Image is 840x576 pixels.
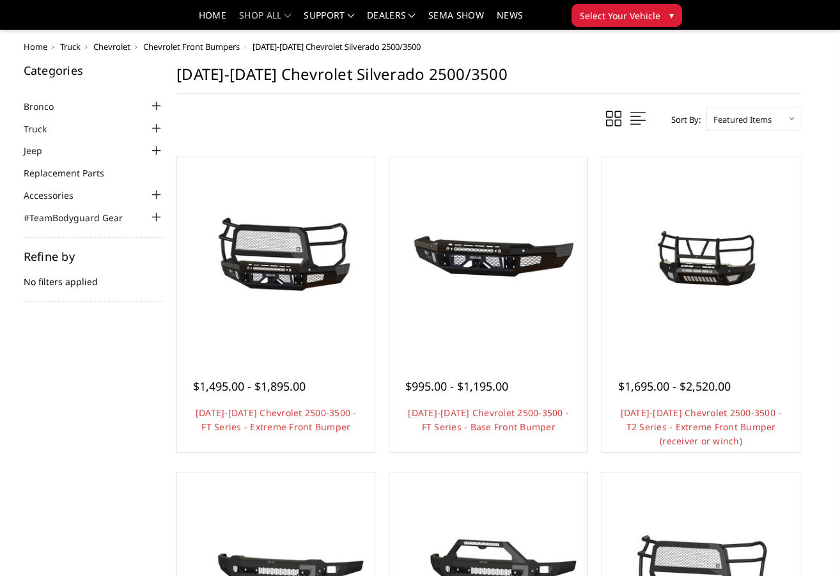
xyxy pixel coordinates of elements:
[24,144,58,157] a: Jeep
[405,378,508,394] span: $995.00 - $1,195.00
[253,41,421,52] span: [DATE]-[DATE] Chevrolet Silverado 2500/3500
[669,8,674,22] span: ▾
[24,65,164,76] h5: Categories
[24,251,164,262] h5: Refine by
[408,407,569,433] a: [DATE]-[DATE] Chevrolet 2500-3500 - FT Series - Base Front Bumper
[24,100,70,113] a: Bronco
[24,41,47,52] a: Home
[618,378,731,394] span: $1,695.00 - $2,520.00
[393,160,584,352] a: 2024-2025 Chevrolet 2500-3500 - FT Series - Base Front Bumper 2024-2025 Chevrolet 2500-3500 - FT ...
[93,41,130,52] a: Chevrolet
[24,189,89,202] a: Accessories
[193,378,306,394] span: $1,495.00 - $1,895.00
[605,160,797,352] a: 2024-2026 Chevrolet 2500-3500 - T2 Series - Extreme Front Bumper (receiver or winch) 2024-2026 Ch...
[24,122,63,136] a: Truck
[24,251,164,302] div: No filters applied
[143,41,240,52] a: Chevrolet Front Bumpers
[180,160,371,352] a: 2024-2026 Chevrolet 2500-3500 - FT Series - Extreme Front Bumper 2024-2026 Chevrolet 2500-3500 - ...
[367,11,416,29] a: Dealers
[497,11,523,29] a: News
[176,65,800,94] h1: [DATE]-[DATE] Chevrolet Silverado 2500/3500
[572,4,682,27] button: Select Your Vehicle
[304,11,354,29] a: Support
[60,41,81,52] a: Truck
[24,211,139,224] a: #TeamBodyguard Gear
[580,9,660,22] span: Select Your Vehicle
[428,11,484,29] a: SEMA Show
[664,110,701,129] label: Sort By:
[239,11,291,29] a: shop all
[621,407,782,447] a: [DATE]-[DATE] Chevrolet 2500-3500 - T2 Series - Extreme Front Bumper (receiver or winch)
[196,407,357,433] a: [DATE]-[DATE] Chevrolet 2500-3500 - FT Series - Extreme Front Bumper
[24,166,120,180] a: Replacement Parts
[199,11,226,29] a: Home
